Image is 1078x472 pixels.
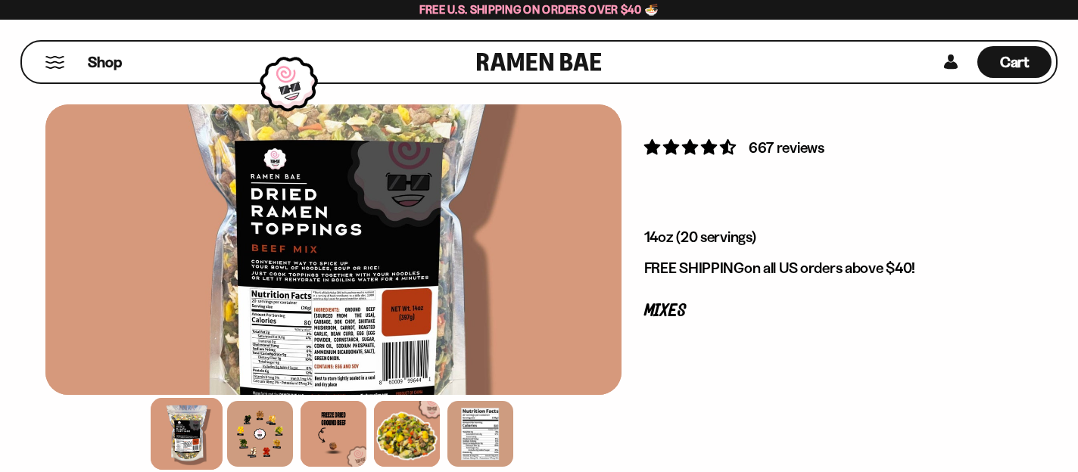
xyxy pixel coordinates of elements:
[644,259,744,277] strong: FREE SHIPPING
[1000,53,1030,71] span: Cart
[88,46,122,78] a: Shop
[977,42,1052,82] a: Cart
[644,304,1010,318] p: Mixes
[88,52,122,73] span: Shop
[45,56,65,69] button: Mobile Menu Trigger
[749,138,824,157] span: 667 reviews
[644,259,1010,278] p: on all US orders above $40!
[644,138,739,157] span: 4.64 stars
[419,2,659,17] span: Free U.S. Shipping on Orders over $40 🍜
[644,228,1010,247] p: 14oz (20 servings)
